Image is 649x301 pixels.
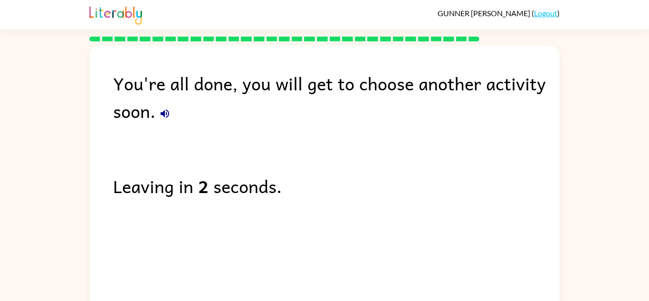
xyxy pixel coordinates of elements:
[198,172,209,200] b: 2
[89,4,142,25] img: Literably
[438,9,532,18] span: GUNNER [PERSON_NAME]
[534,9,557,18] a: Logout
[438,9,560,18] div: ( )
[113,69,560,125] div: You're all done, you will get to choose another activity soon.
[113,172,560,200] div: Leaving in seconds.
